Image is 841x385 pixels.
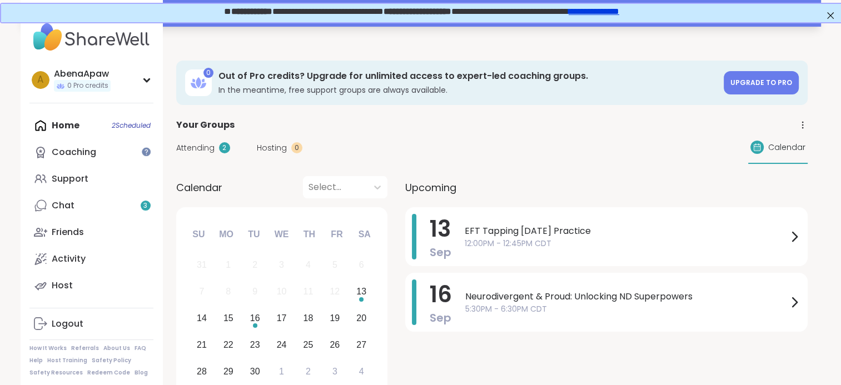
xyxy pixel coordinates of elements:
[197,364,207,379] div: 28
[323,280,347,304] div: Not available Friday, September 12th, 2025
[243,359,267,383] div: Choose Tuesday, September 30th, 2025
[297,222,321,247] div: Th
[323,333,347,357] div: Choose Friday, September 26th, 2025
[465,224,788,238] span: EFT Tapping [DATE] Practice
[303,311,313,326] div: 18
[216,253,240,277] div: Not available Monday, September 1st, 2025
[92,357,131,364] a: Safety Policy
[243,253,267,277] div: Not available Tuesday, September 2nd, 2025
[135,369,148,377] a: Blog
[277,311,287,326] div: 17
[356,337,366,352] div: 27
[350,333,374,357] div: Choose Saturday, September 27th, 2025
[359,364,364,379] div: 4
[47,357,87,364] a: Host Training
[216,333,240,357] div: Choose Monday, September 22nd, 2025
[323,307,347,331] div: Choose Friday, September 19th, 2025
[52,279,73,292] div: Host
[214,222,238,247] div: Mo
[430,310,451,326] span: Sep
[190,280,214,304] div: Not available Sunday, September 7th, 2025
[296,253,320,277] div: Not available Thursday, September 4th, 2025
[768,142,805,153] span: Calendar
[325,222,349,247] div: Fr
[270,359,293,383] div: Choose Wednesday, October 1st, 2025
[724,71,799,94] a: Upgrade to Pro
[252,284,257,299] div: 9
[216,280,240,304] div: Not available Monday, September 8th, 2025
[296,359,320,383] div: Choose Thursday, October 2nd, 2025
[330,311,340,326] div: 19
[29,311,153,337] a: Logout
[303,284,313,299] div: 11
[52,146,96,158] div: Coaching
[226,257,231,272] div: 1
[270,280,293,304] div: Not available Wednesday, September 10th, 2025
[29,357,43,364] a: Help
[250,311,260,326] div: 16
[67,81,108,91] span: 0 Pro credits
[52,253,86,265] div: Activity
[29,369,83,377] a: Safety Resources
[52,226,84,238] div: Friends
[350,280,374,304] div: Choose Saturday, September 13th, 2025
[430,279,452,310] span: 16
[465,290,788,303] span: Neurodivergent & Proud: Unlocking ND Superpowers
[291,142,302,153] div: 0
[243,307,267,331] div: Choose Tuesday, September 16th, 2025
[359,257,364,272] div: 6
[350,359,374,383] div: Choose Saturday, October 4th, 2025
[252,257,257,272] div: 2
[257,142,287,154] span: Hosting
[465,238,788,249] span: 12:00PM - 12:45PM CDT
[306,364,311,379] div: 2
[430,213,451,244] span: 13
[176,142,215,154] span: Attending
[197,337,207,352] div: 21
[218,84,717,96] h3: In the meantime, free support groups are always available.
[29,219,153,246] a: Friends
[52,318,83,330] div: Logout
[465,303,788,315] span: 5:30PM - 6:30PM CDT
[405,180,456,195] span: Upcoming
[296,333,320,357] div: Choose Thursday, September 25th, 2025
[218,70,717,82] h3: Out of Pro credits? Upgrade for unlimited access to expert-led coaching groups.
[277,284,287,299] div: 10
[199,284,204,299] div: 7
[203,68,213,78] div: 0
[323,253,347,277] div: Not available Friday, September 5th, 2025
[176,180,222,195] span: Calendar
[190,359,214,383] div: Choose Sunday, September 28th, 2025
[190,253,214,277] div: Not available Sunday, August 31st, 2025
[350,307,374,331] div: Choose Saturday, September 20th, 2025
[223,337,233,352] div: 22
[430,244,451,260] span: Sep
[29,139,153,166] a: Coaching
[37,73,43,87] span: A
[29,344,67,352] a: How It Works
[197,257,207,272] div: 31
[135,344,146,352] a: FAQ
[306,257,311,272] div: 4
[242,222,266,247] div: Tu
[188,252,375,384] div: month 2025-09
[29,192,153,219] a: Chat3
[29,18,153,57] img: ShareWell Nav Logo
[270,333,293,357] div: Choose Wednesday, September 24th, 2025
[296,307,320,331] div: Choose Thursday, September 18th, 2025
[269,222,293,247] div: We
[223,311,233,326] div: 15
[250,337,260,352] div: 23
[323,359,347,383] div: Choose Friday, October 3rd, 2025
[103,344,130,352] a: About Us
[226,284,231,299] div: 8
[303,337,313,352] div: 25
[176,118,235,132] span: Your Groups
[243,333,267,357] div: Choose Tuesday, September 23rd, 2025
[190,307,214,331] div: Choose Sunday, September 14th, 2025
[296,280,320,304] div: Not available Thursday, September 11th, 2025
[352,222,376,247] div: Sa
[186,222,211,247] div: Su
[219,142,230,153] div: 2
[356,311,366,326] div: 20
